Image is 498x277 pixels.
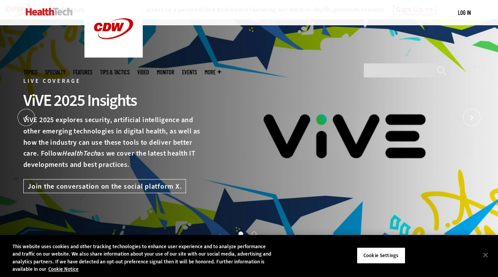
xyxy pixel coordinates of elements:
button: Prev [18,109,35,126]
a: MonITor [157,69,174,75]
div: User menu [458,9,471,17]
span: Topics [23,69,37,75]
a: Video [137,69,149,75]
a: Tips & Tactics [100,69,130,75]
div: This website uses cookies and other tracking technologies to enhance user experience and to analy... [12,243,274,273]
a: CDW [84,51,143,60]
button: Next [463,109,480,126]
a: Events [182,69,197,75]
a: Join the conversation on the social platform X. [23,179,186,193]
button: Cookie Settings [357,247,405,264]
a: Log in [458,9,471,16]
a: More information about your privacy [48,266,79,272]
div: ViVE 2025 Insights [23,90,204,111]
span: More [205,69,221,75]
img: Home [26,8,73,16]
button: 2 of 2 [252,231,256,235]
button: 1 of 2 [238,231,242,235]
button: Close [477,246,494,263]
span: Specialty [45,69,65,75]
em: HealthTech [62,149,97,158]
a: Features [73,69,92,75]
p: ViVE 2025 explores security, artificial intelligence and other emerging technologies in digital h... [23,114,204,170]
